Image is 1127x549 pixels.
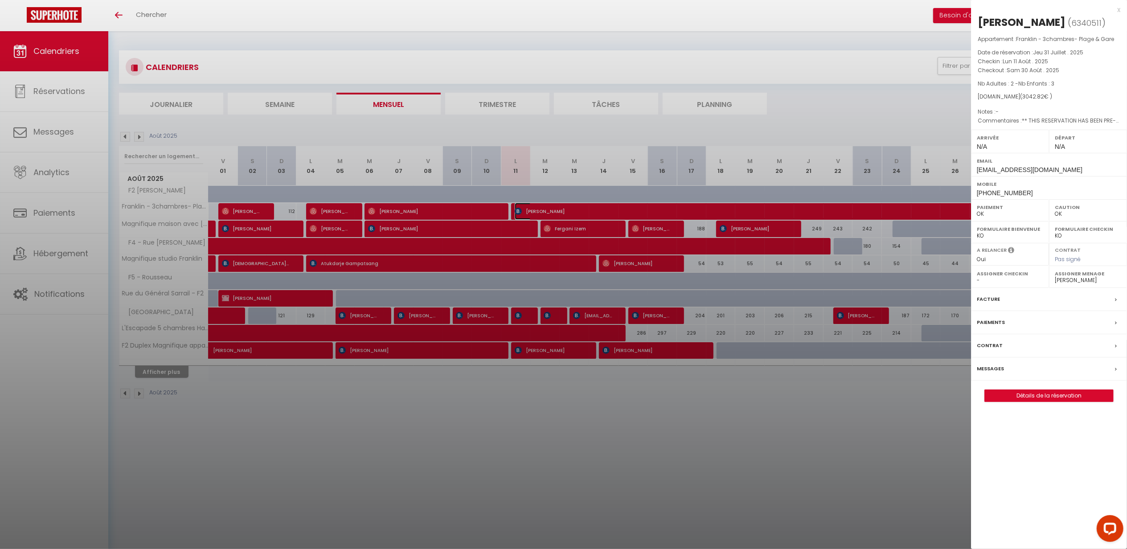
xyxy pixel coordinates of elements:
label: Assigner Checkin [977,269,1043,278]
label: Facture [977,295,1000,304]
div: [DOMAIN_NAME] [978,93,1120,101]
label: Contrat [1055,246,1081,252]
iframe: LiveChat chat widget [1090,512,1127,549]
label: Email [977,156,1121,165]
span: N/A [1055,143,1065,150]
span: ( € ) [1020,93,1052,100]
p: Date de réservation : [978,48,1120,57]
span: N/A [977,143,987,150]
span: Franklin - 3chambres- Plage & Gare [1016,35,1114,43]
label: Arrivée [977,133,1043,142]
label: A relancer [977,246,1007,254]
label: Mobile [977,180,1121,188]
label: Assigner Menage [1055,269,1121,278]
label: Paiements [977,318,1005,327]
span: Lun 11 Août . 2025 [1003,57,1048,65]
label: Formulaire Bienvenue [977,225,1043,234]
div: [PERSON_NAME] [978,15,1066,29]
p: Commentaires : [978,116,1120,125]
span: Jeu 31 Juillet . 2025 [1033,49,1083,56]
a: Détails de la réservation [985,390,1113,402]
div: x [971,4,1120,15]
label: Paiement [977,203,1043,212]
p: Checkin : [978,57,1120,66]
p: Notes : [978,107,1120,116]
label: Départ [1055,133,1121,142]
span: Sam 30 Août . 2025 [1007,66,1059,74]
span: 3042.82 [1022,93,1044,100]
span: Nb Adultes : 2 - [978,80,1054,87]
label: Contrat [977,341,1003,350]
span: ( ) [1068,16,1106,29]
label: Formulaire Checkin [1055,225,1121,234]
p: Checkout : [978,66,1120,75]
label: Messages [977,364,1004,373]
p: Appartement : [978,35,1120,44]
span: [EMAIL_ADDRESS][DOMAIN_NAME] [977,166,1082,173]
i: Sélectionner OUI si vous souhaiter envoyer les séquences de messages post-checkout [1008,246,1014,256]
span: Nb Enfants : 3 [1018,80,1054,87]
span: Pas signé [1055,255,1081,263]
span: - [996,108,999,115]
span: [PHONE_NUMBER] [977,189,1033,197]
label: Caution [1055,203,1121,212]
button: Détails de la réservation [984,389,1114,402]
span: 6340511 [1071,17,1102,29]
